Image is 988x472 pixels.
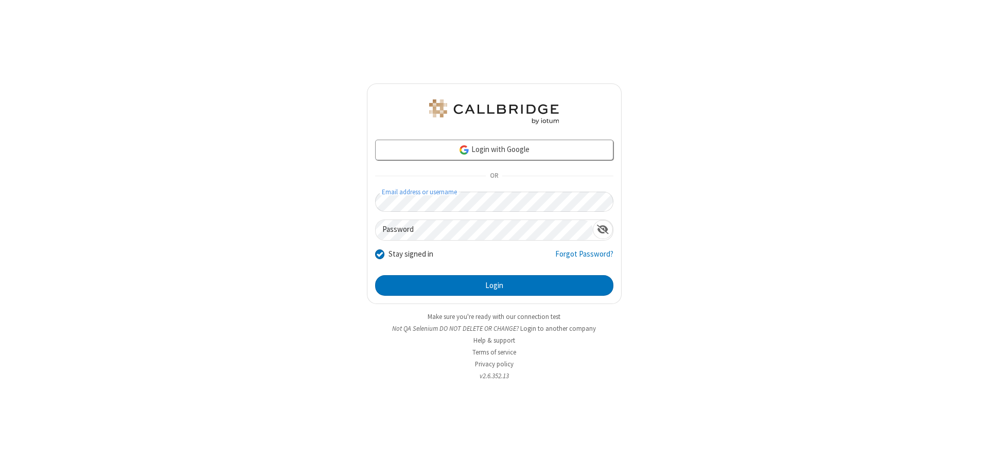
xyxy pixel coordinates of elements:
button: Login to another company [520,324,596,333]
a: Help & support [473,336,515,345]
button: Login [375,275,613,296]
img: QA Selenium DO NOT DELETE OR CHANGE [427,99,561,124]
li: Not QA Selenium DO NOT DELETE OR CHANGE? [367,324,622,333]
a: Privacy policy [475,360,514,368]
a: Terms of service [472,348,516,357]
input: Password [376,220,593,240]
img: google-icon.png [458,144,470,156]
iframe: Chat [962,445,980,465]
div: Show password [593,220,613,239]
span: OR [486,169,502,183]
a: Make sure you're ready with our connection test [428,312,560,321]
input: Email address or username [375,192,613,212]
li: v2.6.352.13 [367,371,622,381]
a: Login with Google [375,140,613,160]
label: Stay signed in [389,248,433,260]
a: Forgot Password? [555,248,613,268]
